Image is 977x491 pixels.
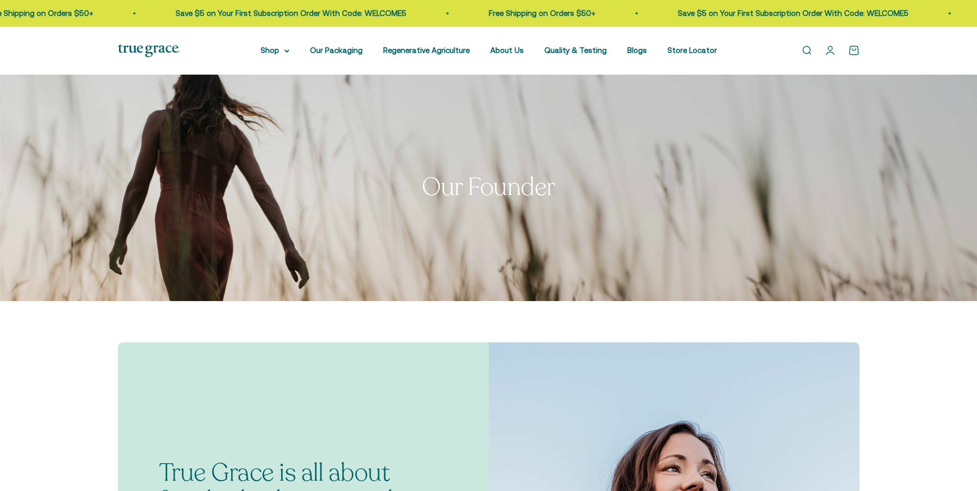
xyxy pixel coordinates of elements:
[310,46,363,55] a: Our Packaging
[488,9,594,17] a: Free Shipping on Orders $50+
[677,7,907,20] p: Save $5 on Your First Subscription Order With Code: WELCOME5
[261,44,289,57] summary: Shop
[544,46,607,55] a: Quality & Testing
[422,170,555,204] split-lines: Our Founder
[627,46,647,55] a: Blogs
[490,46,524,55] a: About Us
[383,46,470,55] a: Regenerative Agriculture
[175,7,405,20] p: Save $5 on Your First Subscription Order With Code: WELCOME5
[667,46,717,55] a: Store Locator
